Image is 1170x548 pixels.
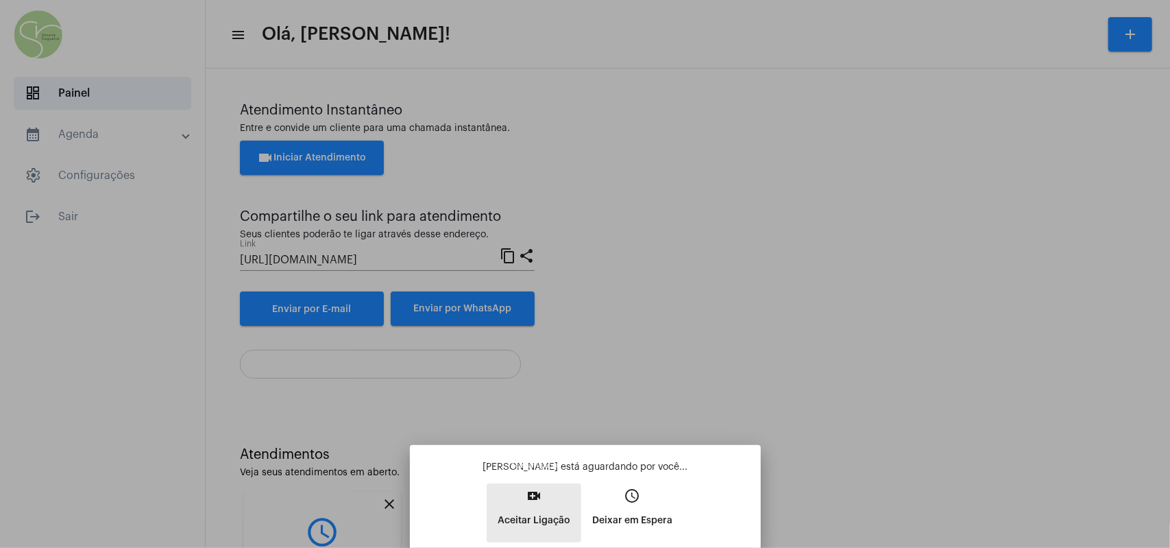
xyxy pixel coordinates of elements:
[526,488,542,504] mat-icon: video_call
[581,484,683,543] button: Deixar em Espera
[421,460,750,474] p: [PERSON_NAME] está aguardando por você...
[487,484,581,543] button: Aceitar Ligação
[624,488,641,504] mat-icon: access_time
[498,508,570,533] p: Aceitar Ligação
[592,508,672,533] p: Deixar em Espera
[505,458,565,474] div: Aceitar ligação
